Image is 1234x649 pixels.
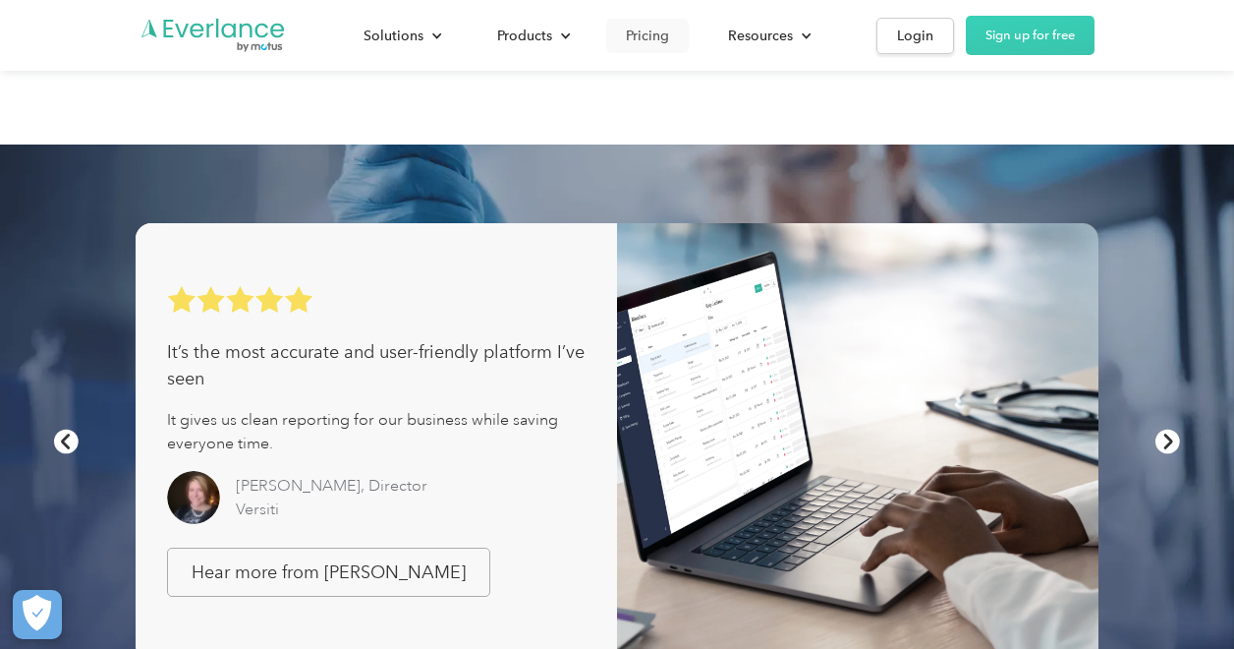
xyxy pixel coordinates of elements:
[876,18,954,54] a: Login
[626,24,669,48] div: Pricing
[236,474,427,521] div: [PERSON_NAME], Director Versiti
[167,408,586,455] div: It gives us clean reporting for our business while saving everyone time.
[477,19,587,53] div: Products
[606,19,689,53] a: Pricing
[144,117,244,158] input: Submit
[497,24,552,48] div: Products
[13,590,62,639] button: Cookies Settings
[897,24,933,48] div: Login
[192,560,466,584] div: Hear more from [PERSON_NAME]
[140,17,287,54] a: Go to homepage
[344,19,458,53] div: Solutions
[708,19,827,53] div: Resources
[728,24,793,48] div: Resources
[167,548,490,597] a: Hear more from [PERSON_NAME]
[966,16,1094,55] a: Sign up for free
[167,339,586,392] div: It’s the most accurate and user-friendly platform I’ve seen
[364,24,423,48] div: Solutions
